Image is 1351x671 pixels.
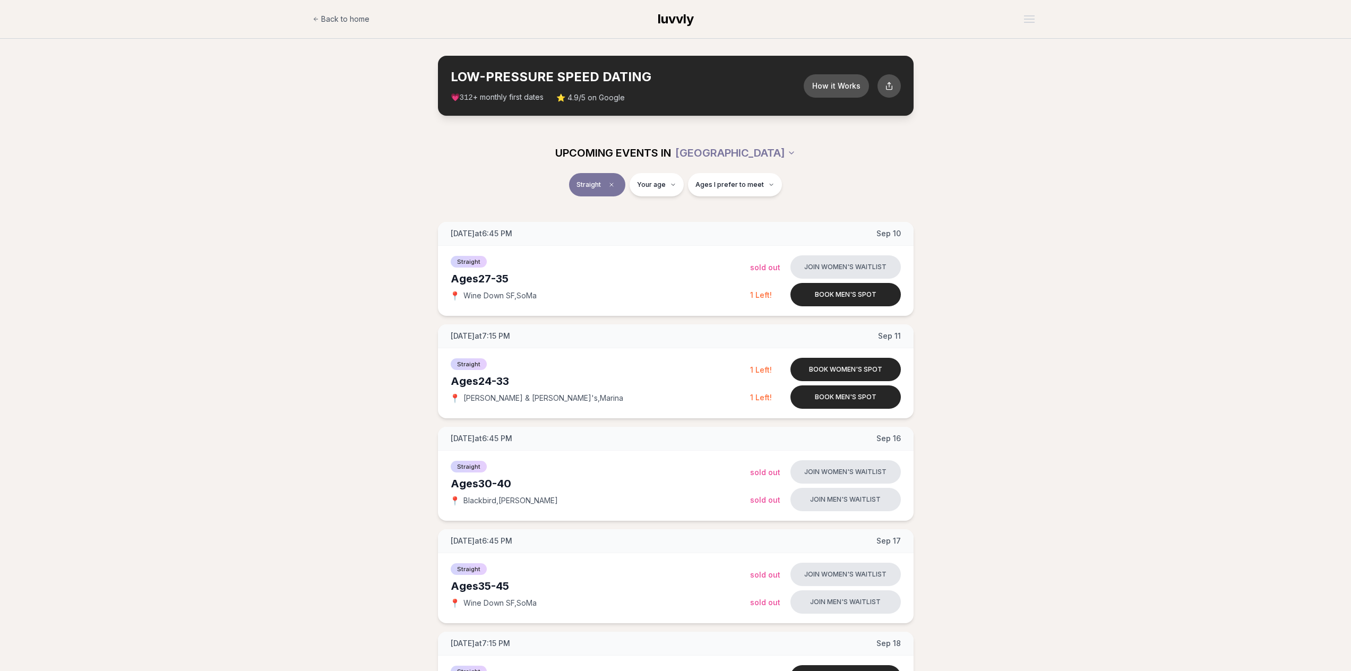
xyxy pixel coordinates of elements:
[790,488,901,511] button: Join men's waitlist
[876,433,901,444] span: Sep 16
[451,563,487,575] span: Straight
[790,255,901,279] button: Join women's waitlist
[451,433,512,444] span: [DATE] at 6:45 PM
[750,263,780,272] span: Sold Out
[750,290,772,299] span: 1 Left!
[695,180,764,189] span: Ages I prefer to meet
[750,495,780,504] span: Sold Out
[790,590,901,614] button: Join men's waitlist
[463,495,558,506] span: Blackbird , [PERSON_NAME]
[750,468,780,477] span: Sold Out
[675,141,796,165] button: [GEOGRAPHIC_DATA]
[555,145,671,160] span: UPCOMING EVENTS IN
[451,461,487,472] span: Straight
[463,393,623,403] span: [PERSON_NAME] & [PERSON_NAME]'s , Marina
[637,180,666,189] span: Your age
[451,256,487,268] span: Straight
[451,496,459,505] span: 📍
[790,460,901,484] button: Join women's waitlist
[451,599,459,607] span: 📍
[451,331,510,341] span: [DATE] at 7:15 PM
[605,178,618,191] span: Clear event type filter
[576,180,601,189] span: Straight
[451,358,487,370] span: Straight
[658,11,694,27] span: luvvly
[451,638,510,649] span: [DATE] at 7:15 PM
[876,228,901,239] span: Sep 10
[556,92,625,103] span: ⭐ 4.9/5 on Google
[451,394,459,402] span: 📍
[463,290,537,301] span: Wine Down SF , SoMa
[658,11,694,28] a: luvvly
[451,374,750,389] div: Ages 24-33
[750,570,780,579] span: Sold Out
[876,536,901,546] span: Sep 17
[451,228,512,239] span: [DATE] at 6:45 PM
[451,271,750,286] div: Ages 27-35
[790,563,901,586] button: Join women's waitlist
[790,283,901,306] button: Book men's spot
[750,598,780,607] span: Sold Out
[750,365,772,374] span: 1 Left!
[790,385,901,409] button: Book men's spot
[463,598,537,608] span: Wine Down SF , SoMa
[451,68,804,85] h2: LOW-PRESSURE SPEED DATING
[460,93,473,102] span: 312
[451,291,459,300] span: 📍
[688,173,782,196] button: Ages I prefer to meet
[569,173,625,196] button: StraightClear event type filter
[750,393,772,402] span: 1 Left!
[1020,11,1039,27] button: Open menu
[313,8,369,30] a: Back to home
[451,476,750,491] div: Ages 30-40
[451,92,544,103] span: 💗 + monthly first dates
[876,638,901,649] span: Sep 18
[790,358,901,381] button: Book women's spot
[451,579,750,593] div: Ages 35-45
[321,14,369,24] span: Back to home
[451,536,512,546] span: [DATE] at 6:45 PM
[630,173,684,196] button: Your age
[804,74,869,98] button: How it Works
[878,331,901,341] span: Sep 11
